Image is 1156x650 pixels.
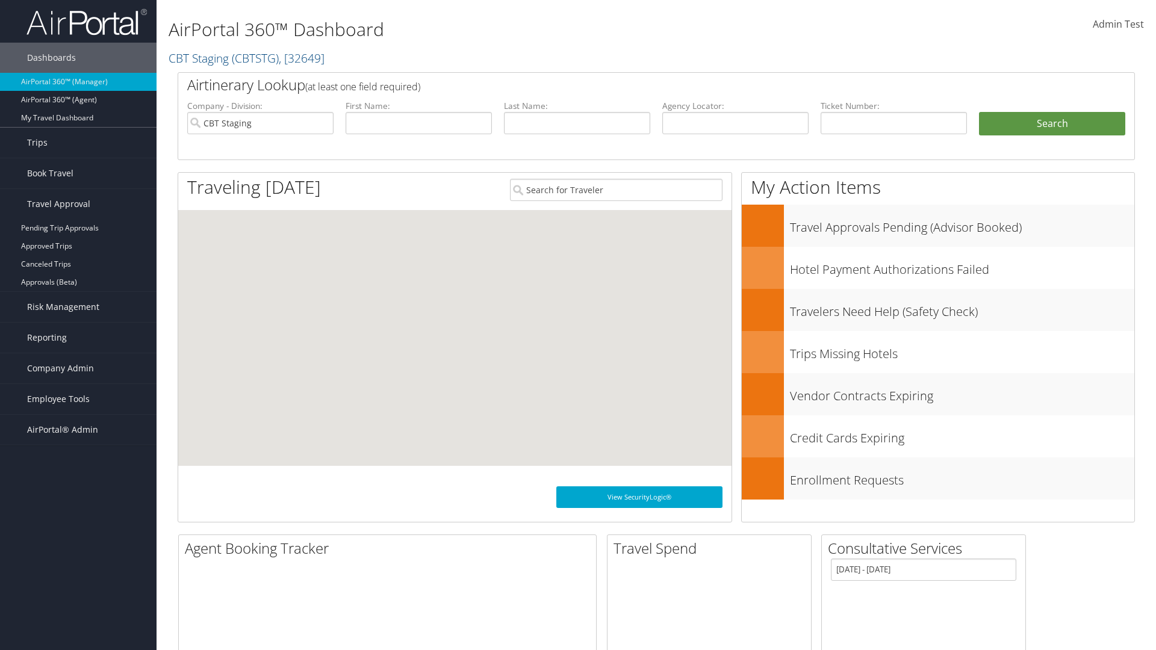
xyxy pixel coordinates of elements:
[27,189,90,219] span: Travel Approval
[790,297,1134,320] h3: Travelers Need Help (Safety Check)
[614,538,811,559] h2: Travel Spend
[742,331,1134,373] a: Trips Missing Hotels
[187,175,321,200] h1: Traveling [DATE]
[1093,6,1144,43] a: Admin Test
[742,415,1134,457] a: Credit Cards Expiring
[305,80,420,93] span: (at least one field required)
[742,373,1134,415] a: Vendor Contracts Expiring
[185,538,596,559] h2: Agent Booking Tracker
[27,353,94,383] span: Company Admin
[1093,17,1144,31] span: Admin Test
[169,17,819,42] h1: AirPortal 360™ Dashboard
[27,43,76,73] span: Dashboards
[187,100,334,112] label: Company - Division:
[742,457,1134,500] a: Enrollment Requests
[169,50,325,66] a: CBT Staging
[790,255,1134,278] h3: Hotel Payment Authorizations Failed
[790,213,1134,236] h3: Travel Approvals Pending (Advisor Booked)
[27,128,48,158] span: Trips
[828,538,1025,559] h2: Consultative Services
[742,247,1134,289] a: Hotel Payment Authorizations Failed
[232,50,279,66] span: ( CBTSTG )
[790,466,1134,489] h3: Enrollment Requests
[346,100,492,112] label: First Name:
[279,50,325,66] span: , [ 32649 ]
[742,205,1134,247] a: Travel Approvals Pending (Advisor Booked)
[742,175,1134,200] h1: My Action Items
[187,75,1046,95] h2: Airtinerary Lookup
[27,292,99,322] span: Risk Management
[556,486,722,508] a: View SecurityLogic®
[790,382,1134,404] h3: Vendor Contracts Expiring
[662,100,809,112] label: Agency Locator:
[504,100,650,112] label: Last Name:
[790,339,1134,362] h3: Trips Missing Hotels
[27,323,67,353] span: Reporting
[742,289,1134,331] a: Travelers Need Help (Safety Check)
[979,112,1125,136] button: Search
[26,8,147,36] img: airportal-logo.png
[27,158,73,188] span: Book Travel
[27,384,90,414] span: Employee Tools
[821,100,967,112] label: Ticket Number:
[790,424,1134,447] h3: Credit Cards Expiring
[27,415,98,445] span: AirPortal® Admin
[510,179,722,201] input: Search for Traveler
